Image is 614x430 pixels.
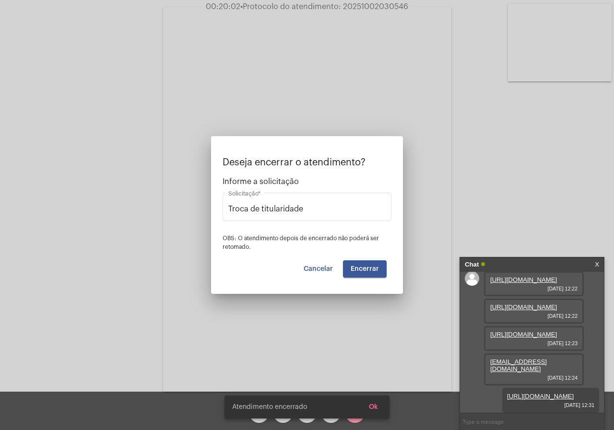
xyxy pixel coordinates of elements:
[490,276,557,283] a: [URL][DOMAIN_NAME]
[351,266,379,272] span: Encerrar
[223,235,379,250] span: OBS: O atendimento depois de encerrado não poderá ser retomado.
[206,3,240,11] span: 00:20:02
[369,404,378,410] span: Ok
[490,303,557,311] a: [URL][DOMAIN_NAME]
[465,257,479,272] strong: Chat
[304,266,333,272] span: Cancelar
[223,157,391,168] p: Deseja encerrar o atendimento?
[481,262,485,266] span: Online
[232,402,307,412] span: Atendimento encerrado
[223,177,391,186] span: Informe a solicitação
[490,358,547,372] a: [EMAIL_ADDRESS][DOMAIN_NAME]
[228,205,386,213] input: Buscar solicitação
[296,260,341,278] button: Cancelar
[490,340,578,346] span: [DATE] 12:23
[507,402,594,408] span: [DATE] 12:31
[490,286,578,291] span: [DATE] 12:22
[490,331,557,338] a: [URL][DOMAIN_NAME]
[460,413,604,430] input: Type a message
[490,313,578,319] span: [DATE] 12:22
[490,375,578,381] span: [DATE] 12:24
[343,260,387,278] button: Encerrar
[595,257,599,272] a: X
[240,3,243,11] span: •
[507,393,574,400] a: [URL][DOMAIN_NAME]
[240,3,408,11] span: Protocolo do atendimento: 20251002030546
